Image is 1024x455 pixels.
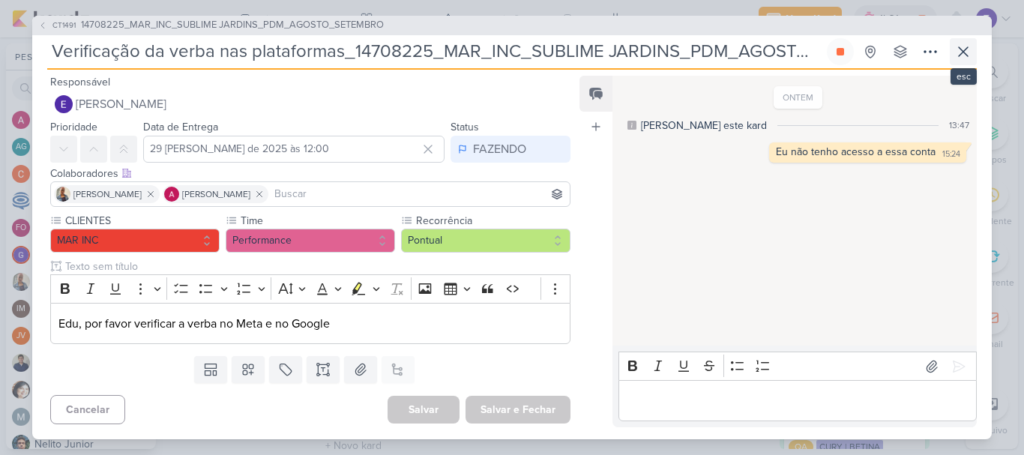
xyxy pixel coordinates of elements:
div: Editor editing area: main [618,380,977,421]
label: Data de Entrega [143,121,218,133]
span: [PERSON_NAME] [73,187,142,201]
button: FAZENDO [451,136,570,163]
div: 15:24 [942,148,960,160]
label: Status [451,121,479,133]
input: Kard Sem Título [47,38,824,65]
p: Edu, por favor verificar a verba no Meta e no Google [58,315,562,333]
label: Prioridade [50,121,97,133]
div: Editor toolbar [618,352,977,381]
input: Buscar [271,185,567,203]
label: Time [239,213,395,229]
div: 13:47 [949,118,969,132]
button: MAR INC [50,229,220,253]
input: Texto sem título [62,259,570,274]
img: Alessandra Gomes [164,187,179,202]
label: CLIENTES [64,213,220,229]
div: Parar relógio [834,46,846,58]
div: FAZENDO [473,140,526,158]
div: Colaboradores [50,166,570,181]
div: Editor toolbar [50,274,570,304]
img: Eduardo Quaresma [55,95,73,113]
span: [PERSON_NAME] [182,187,250,201]
button: [PERSON_NAME] [50,91,570,118]
span: [PERSON_NAME] [76,95,166,113]
button: Cancelar [50,395,125,424]
div: Eu não tenho acesso a essa conta [776,145,936,158]
div: esc [951,68,977,85]
label: Recorrência [415,213,570,229]
div: Editor editing area: main [50,303,570,344]
button: Performance [226,229,395,253]
div: [PERSON_NAME] este kard [641,118,767,133]
label: Responsável [50,76,110,88]
button: Pontual [401,229,570,253]
input: Select a date [143,136,445,163]
img: Iara Santos [55,187,70,202]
